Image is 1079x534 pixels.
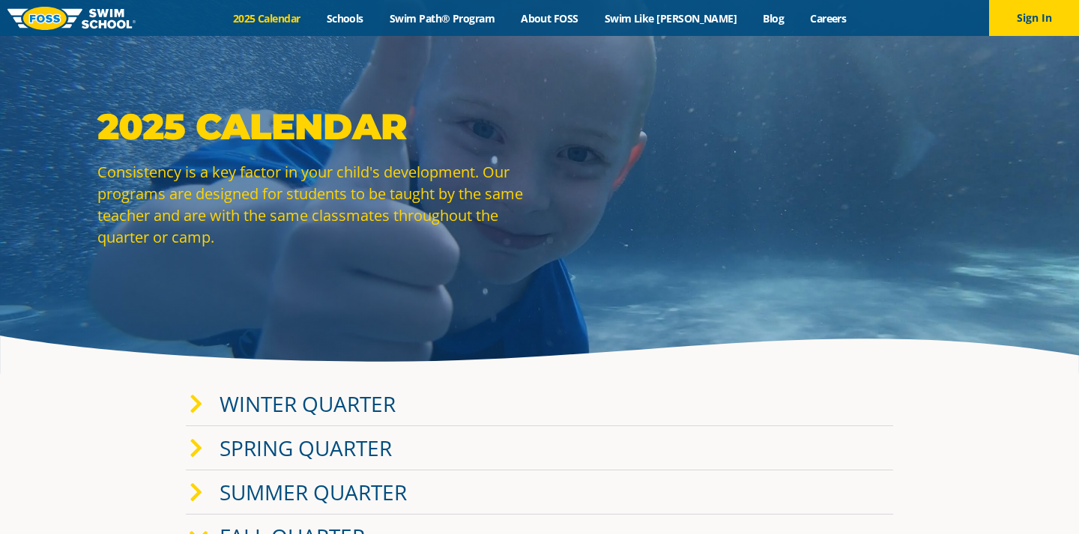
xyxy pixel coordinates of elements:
a: Swim Like [PERSON_NAME] [591,11,750,25]
a: Careers [797,11,859,25]
strong: 2025 Calendar [97,105,407,148]
a: About FOSS [508,11,592,25]
a: Blog [750,11,797,25]
a: Schools [313,11,376,25]
p: Consistency is a key factor in your child's development. Our programs are designed for students t... [97,161,532,248]
a: Swim Path® Program [376,11,507,25]
a: Spring Quarter [220,434,392,462]
a: 2025 Calendar [220,11,313,25]
img: FOSS Swim School Logo [7,7,136,30]
a: Summer Quarter [220,478,407,506]
a: Winter Quarter [220,389,396,418]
